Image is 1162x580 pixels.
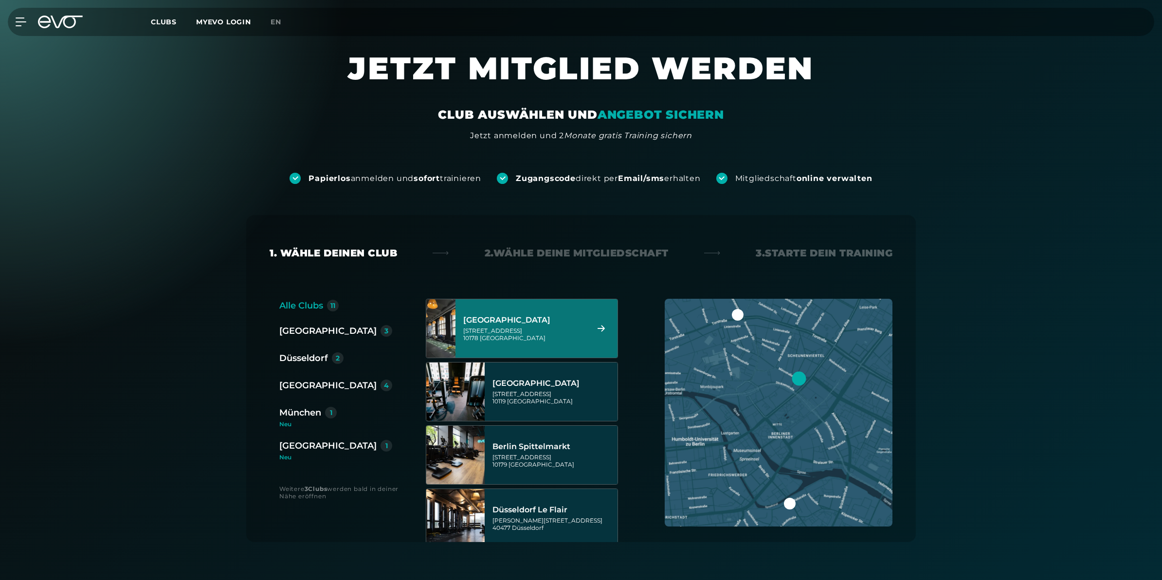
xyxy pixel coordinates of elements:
div: [STREET_ADDRESS] 10119 [GEOGRAPHIC_DATA] [492,390,615,405]
div: 3. Starte dein Training [756,246,892,260]
h1: JETZT MITGLIED WERDEN [289,49,873,107]
div: Mitgliedschaft [735,173,872,184]
div: direkt per erhalten [516,173,700,184]
div: [GEOGRAPHIC_DATA] [279,439,377,453]
img: Berlin Rosenthaler Platz [426,362,485,421]
div: Berlin Spittelmarkt [492,442,615,452]
div: München [279,406,321,419]
div: Düsseldorf [279,351,328,365]
div: Alle Clubs [279,299,323,312]
strong: Clubs [308,485,327,492]
strong: Papierlos [309,174,350,183]
strong: Email/sms [618,174,664,183]
div: 11 [330,302,335,309]
div: Jetzt anmelden und 2 [470,130,692,142]
div: [GEOGRAPHIC_DATA] [279,324,377,338]
div: CLUB AUSWÄHLEN UND [438,107,724,123]
strong: 3 [305,485,309,492]
img: Düsseldorf Le Flair [426,489,485,547]
div: Düsseldorf Le Flair [492,505,615,515]
div: 1 [385,442,388,449]
strong: sofort [414,174,440,183]
div: [GEOGRAPHIC_DATA] [492,379,615,388]
div: [PERSON_NAME][STREET_ADDRESS] 40477 Düsseldorf [492,517,615,531]
img: Berlin Alexanderplatz [412,299,470,358]
strong: Zugangscode [516,174,576,183]
a: MYEVO LOGIN [196,18,251,26]
div: [STREET_ADDRESS] 10179 [GEOGRAPHIC_DATA] [492,453,615,468]
div: 2 [336,355,340,362]
img: map [665,299,892,526]
div: 1. Wähle deinen Club [270,246,397,260]
a: en [271,17,293,28]
strong: online verwalten [797,174,872,183]
span: Clubs [151,18,177,26]
a: Clubs [151,17,196,26]
em: ANGEBOT SICHERN [598,108,724,122]
div: [GEOGRAPHIC_DATA] [279,379,377,392]
div: [GEOGRAPHIC_DATA] [463,315,585,325]
div: anmelden und trainieren [309,173,481,184]
div: Weitere werden bald in deiner Nähe eröffnen [279,485,406,500]
img: Berlin Spittelmarkt [426,426,485,484]
div: Neu [279,421,400,427]
div: 4 [384,382,389,389]
em: Monate gratis Training sichern [564,131,692,140]
div: [STREET_ADDRESS] 10178 [GEOGRAPHIC_DATA] [463,327,585,342]
div: Neu [279,454,392,460]
span: en [271,18,281,26]
div: 2. Wähle deine Mitgliedschaft [485,246,669,260]
div: 3 [384,327,388,334]
div: 1 [330,409,332,416]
